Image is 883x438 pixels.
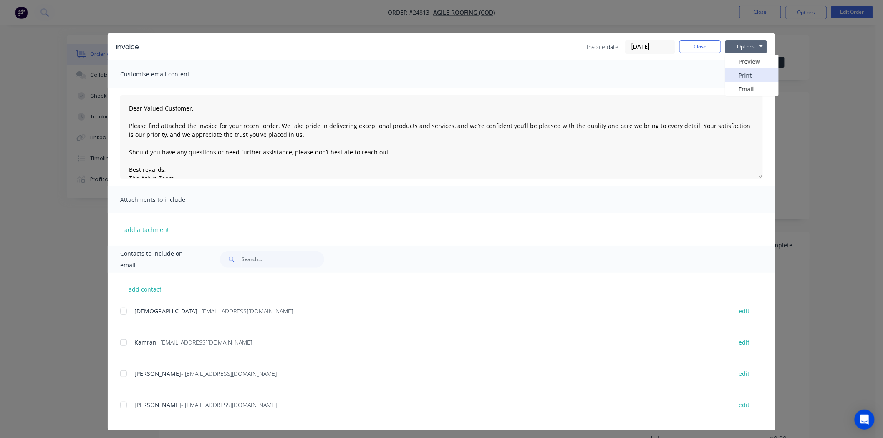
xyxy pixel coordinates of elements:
[197,307,293,315] span: - [EMAIL_ADDRESS][DOMAIN_NAME]
[734,399,755,410] button: edit
[120,248,199,271] span: Contacts to include on email
[120,194,212,206] span: Attachments to include
[134,370,181,378] span: [PERSON_NAME]
[725,68,779,82] button: Print
[734,305,755,317] button: edit
[116,42,139,52] div: Invoice
[134,338,156,346] span: Kamran
[120,283,170,295] button: add contact
[734,368,755,379] button: edit
[120,68,212,80] span: Customise email content
[734,337,755,348] button: edit
[725,55,779,68] button: Preview
[134,401,181,409] span: [PERSON_NAME]
[156,338,252,346] span: - [EMAIL_ADDRESS][DOMAIN_NAME]
[587,43,618,51] span: Invoice date
[120,223,173,236] button: add attachment
[855,410,875,430] div: Open Intercom Messenger
[679,40,721,53] button: Close
[181,401,277,409] span: - [EMAIL_ADDRESS][DOMAIN_NAME]
[120,95,763,179] textarea: Dear Valued Customer, Please find attached the invoice for your recent order. We take pride in de...
[134,307,197,315] span: [DEMOGRAPHIC_DATA]
[725,82,779,96] button: Email
[725,40,767,53] button: Options
[181,370,277,378] span: - [EMAIL_ADDRESS][DOMAIN_NAME]
[242,251,324,268] input: Search...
